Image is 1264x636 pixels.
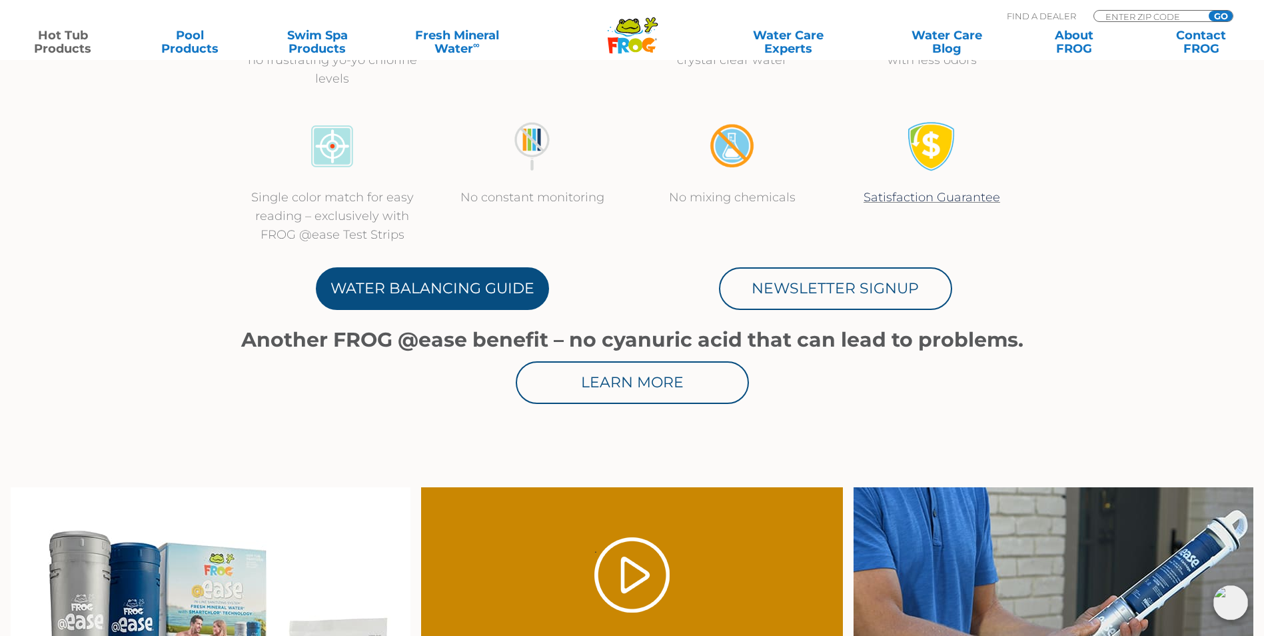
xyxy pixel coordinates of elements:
a: Play Video [594,537,670,613]
img: no-constant-monitoring1 [507,121,557,171]
a: Learn More [516,361,749,404]
a: Swim SpaProducts [268,29,367,55]
p: No mixing chemicals [646,188,819,207]
img: openIcon [1213,585,1248,620]
a: Water CareBlog [897,29,996,55]
a: ContactFROG [1151,29,1251,55]
p: Find A Dealer [1007,10,1076,22]
img: no-mixing1 [707,121,757,171]
a: Water CareExperts [708,29,869,55]
h1: Another FROG @ease benefit – no cyanuric acid that can lead to problems. [233,329,1032,351]
sup: ∞ [473,39,480,50]
a: AboutFROG [1024,29,1123,55]
p: Single color match for easy reading – exclusively with FROG @ease Test Strips [246,188,419,244]
a: Satisfaction Guarantee [864,190,1000,205]
input: GO [1209,11,1233,21]
p: No constant monitoring [446,188,619,207]
a: Water Balancing Guide [316,267,549,310]
img: icon-atease-color-match [307,121,357,171]
a: Hot TubProducts [13,29,113,55]
a: Fresh MineralWater∞ [395,29,519,55]
input: Zip Code Form [1104,11,1194,22]
img: Satisfaction Guarantee Icon [907,121,957,171]
a: Newsletter Signup [719,267,952,310]
a: PoolProducts [141,29,240,55]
